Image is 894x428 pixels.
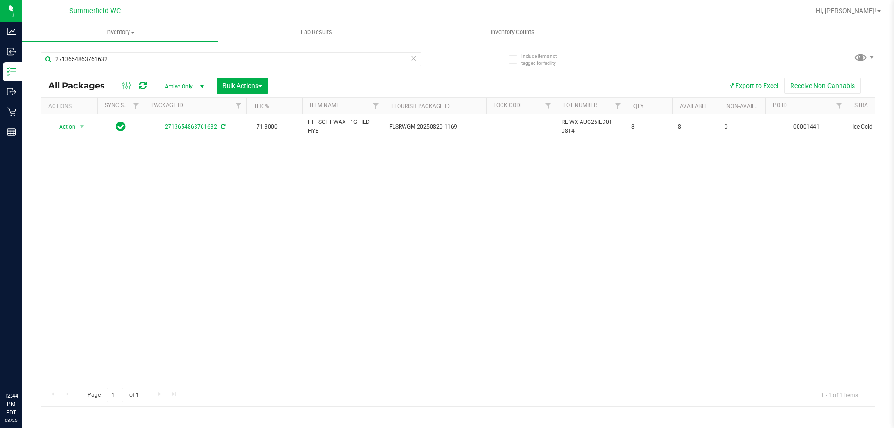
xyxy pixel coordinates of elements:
[223,82,262,89] span: Bulk Actions
[76,120,88,133] span: select
[7,67,16,76] inline-svg: Inventory
[410,52,417,64] span: Clear
[165,123,217,130] a: 2713654863761632
[41,52,421,66] input: Search Package ID, Item Name, SKU, Lot or Part Number...
[562,118,620,136] span: RE-WX-AUG25IED01-0814
[254,103,269,109] a: THC%
[308,118,378,136] span: FT - SOFT WAX - 1G - IED - HYB
[521,53,568,67] span: Include items not tagged for facility
[563,102,597,109] a: Lot Number
[7,47,16,56] inline-svg: Inbound
[4,417,18,424] p: 08/25
[217,78,268,94] button: Bulk Actions
[80,388,147,402] span: Page of 1
[116,120,126,133] span: In Sync
[22,22,218,42] a: Inventory
[414,22,610,42] a: Inventory Counts
[129,98,144,114] a: Filter
[22,28,218,36] span: Inventory
[816,7,876,14] span: Hi, [PERSON_NAME]!
[389,122,481,131] span: FLSRWGM-20250820-1169
[231,98,246,114] a: Filter
[252,120,282,134] span: 71.3000
[368,98,384,114] a: Filter
[722,78,784,94] button: Export to Excel
[610,98,626,114] a: Filter
[4,392,18,417] p: 12:44 PM EDT
[391,103,450,109] a: Flourish Package ID
[9,353,37,381] iframe: Resource center
[832,98,847,114] a: Filter
[541,98,556,114] a: Filter
[678,122,713,131] span: 8
[69,7,121,15] span: Summerfield WC
[854,102,874,109] a: Strain
[7,27,16,36] inline-svg: Analytics
[784,78,861,94] button: Receive Non-Cannabis
[7,127,16,136] inline-svg: Reports
[725,122,760,131] span: 0
[219,123,225,130] span: Sync from Compliance System
[7,107,16,116] inline-svg: Retail
[7,87,16,96] inline-svg: Outbound
[218,22,414,42] a: Lab Results
[680,103,708,109] a: Available
[48,103,94,109] div: Actions
[633,103,643,109] a: Qty
[726,103,768,109] a: Non-Available
[773,102,787,109] a: PO ID
[813,388,866,402] span: 1 - 1 of 1 items
[310,102,339,109] a: Item Name
[494,102,523,109] a: Lock Code
[51,120,76,133] span: Action
[48,81,114,91] span: All Packages
[478,28,547,36] span: Inventory Counts
[288,28,345,36] span: Lab Results
[151,102,183,109] a: Package ID
[105,102,141,109] a: Sync Status
[631,122,667,131] span: 8
[793,123,819,130] a: 00001441
[107,388,123,402] input: 1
